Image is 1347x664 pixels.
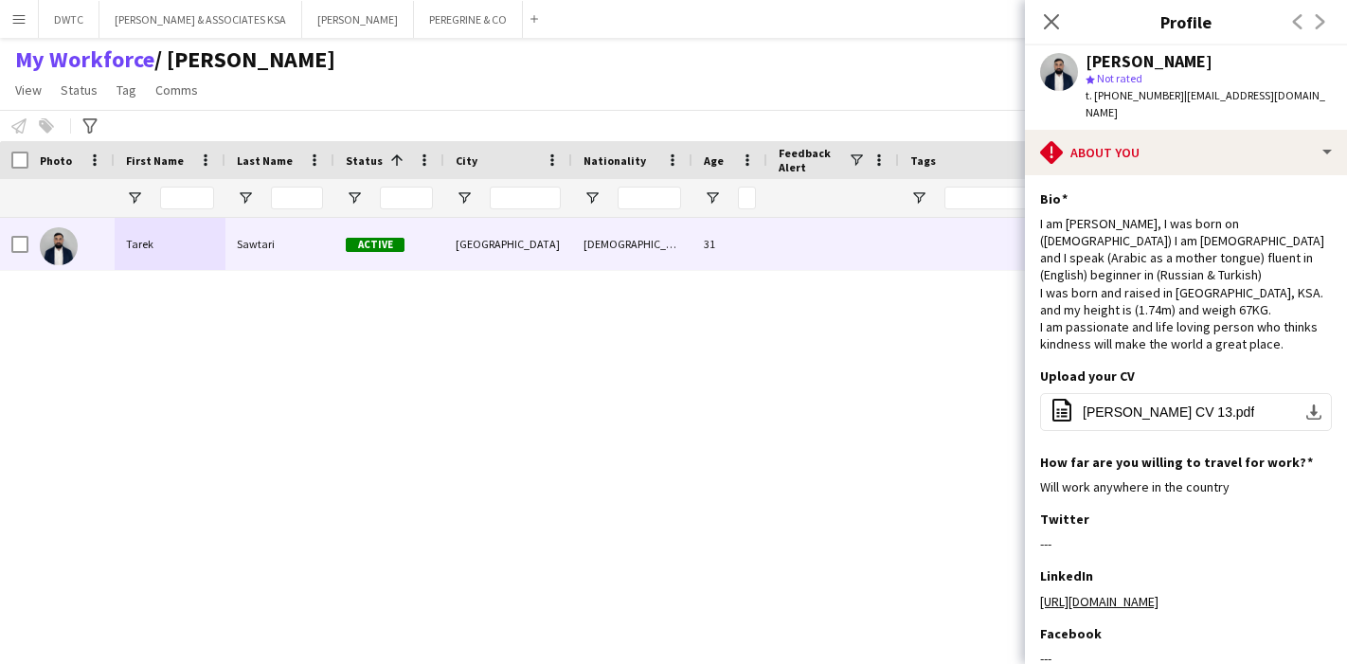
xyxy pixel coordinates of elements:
[1040,215,1332,353] div: I am [PERSON_NAME], I was born on ([DEMOGRAPHIC_DATA]) I am [DEMOGRAPHIC_DATA] and I speak (Arabi...
[237,153,293,168] span: Last Name
[456,189,473,206] button: Open Filter Menu
[40,153,72,168] span: Photo
[584,189,601,206] button: Open Filter Menu
[302,1,414,38] button: [PERSON_NAME]
[1083,404,1254,420] span: [PERSON_NAME] CV 13.pdf
[160,187,214,209] input: First Name Filter Input
[271,187,323,209] input: Last Name Filter Input
[109,78,144,102] a: Tag
[1040,368,1135,385] h3: Upload your CV
[910,189,927,206] button: Open Filter Menu
[346,238,404,252] span: Active
[126,189,143,206] button: Open Filter Menu
[692,218,767,270] div: 31
[1040,567,1093,584] h3: LinkedIn
[584,153,646,168] span: Nationality
[910,153,936,168] span: Tags
[1040,454,1313,471] h3: How far are you willing to travel for work?
[414,1,523,38] button: PEREGRINE & CO
[117,81,136,99] span: Tag
[1040,511,1089,528] h3: Twitter
[1025,9,1347,34] h3: Profile
[456,153,477,168] span: City
[8,78,49,102] a: View
[40,227,78,265] img: Tarek Sawtari
[346,153,383,168] span: Status
[15,45,154,74] a: My Workforce
[738,187,756,209] input: Age Filter Input
[1086,88,1325,119] span: | [EMAIL_ADDRESS][DOMAIN_NAME]
[15,81,42,99] span: View
[115,218,225,270] div: Tarek
[704,189,721,206] button: Open Filter Menu
[148,78,206,102] a: Comms
[572,218,692,270] div: [DEMOGRAPHIC_DATA]
[1040,535,1332,552] div: ---
[1097,71,1142,85] span: Not rated
[346,189,363,206] button: Open Filter Menu
[154,45,335,74] span: Julie
[39,1,99,38] button: DWTC
[1040,190,1068,207] h3: Bio
[779,146,848,174] span: Feedback Alert
[1040,393,1332,431] button: [PERSON_NAME] CV 13.pdf
[126,153,184,168] span: First Name
[444,218,572,270] div: [GEOGRAPHIC_DATA]
[53,78,105,102] a: Status
[1086,53,1212,70] div: [PERSON_NAME]
[490,187,561,209] input: City Filter Input
[225,218,334,270] div: Sawtari
[61,81,98,99] span: Status
[237,189,254,206] button: Open Filter Menu
[1040,593,1158,610] a: [URL][DOMAIN_NAME]
[79,115,101,137] app-action-btn: Advanced filters
[155,81,198,99] span: Comms
[99,1,302,38] button: [PERSON_NAME] & ASSOCIATES KSA
[1040,625,1102,642] h3: Facebook
[1025,130,1347,175] div: About you
[618,187,681,209] input: Nationality Filter Input
[380,187,433,209] input: Status Filter Input
[1086,88,1184,102] span: t. [PHONE_NUMBER]
[704,153,724,168] span: Age
[1040,478,1332,495] div: Will work anywhere in the country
